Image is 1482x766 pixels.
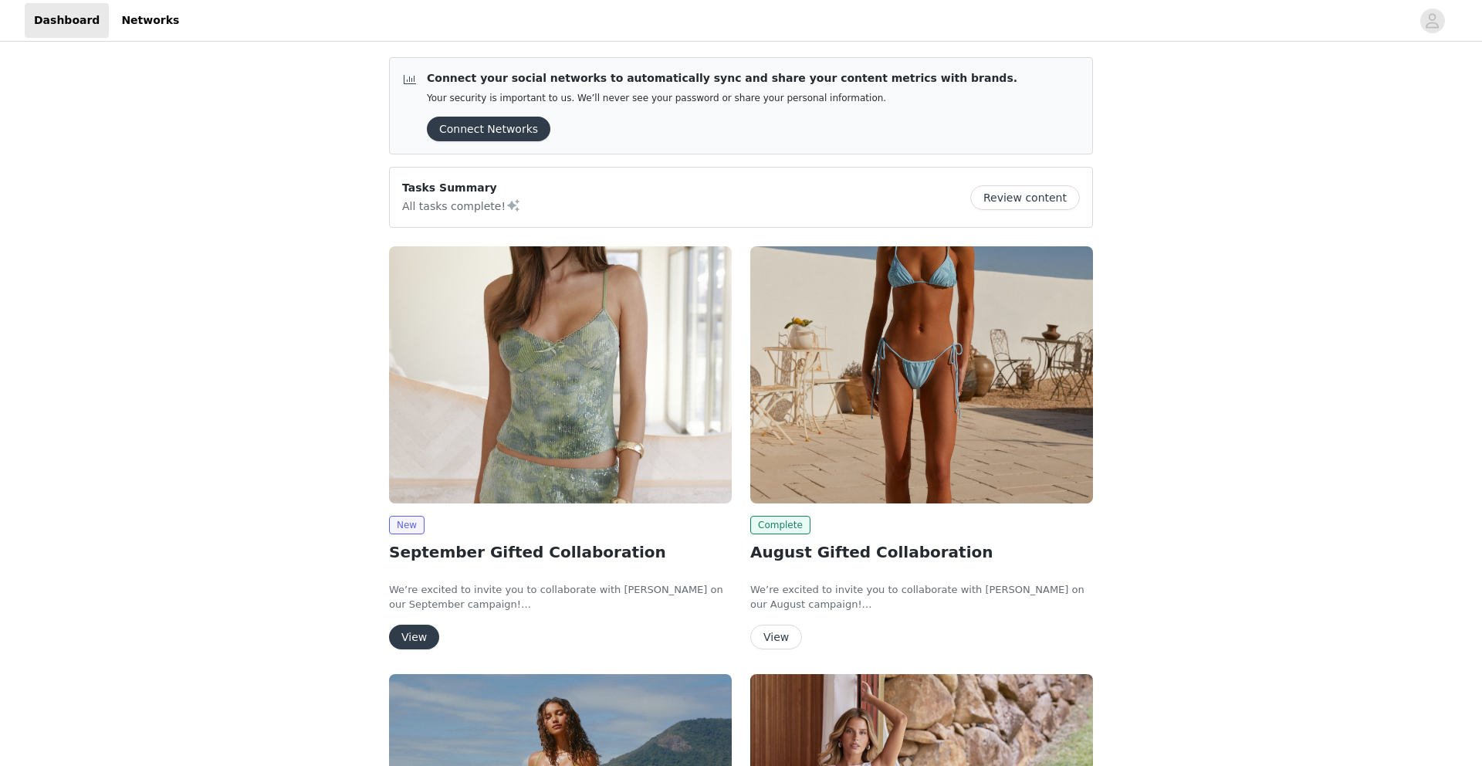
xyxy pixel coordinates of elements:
[427,117,550,141] button: Connect Networks
[402,196,521,215] p: All tasks complete!
[427,70,1017,86] p: Connect your social networks to automatically sync and share your content metrics with brands.
[402,180,521,196] p: Tasks Summary
[389,625,439,649] button: View
[750,582,1093,612] p: We’re excited to invite you to collaborate with [PERSON_NAME] on our August campaign!
[427,93,1017,104] p: Your security is important to us. We’ll never see your password or share your personal information.
[970,185,1080,210] button: Review content
[389,632,439,643] a: View
[389,516,425,534] span: New
[1425,8,1440,33] div: avatar
[389,582,732,612] p: We’re excited to invite you to collaborate with [PERSON_NAME] on our September campaign!
[750,541,1093,564] h2: August Gifted Collaboration
[389,541,732,564] h2: September Gifted Collaboration
[750,632,802,643] a: View
[750,625,802,649] button: View
[112,3,188,38] a: Networks
[750,516,810,534] span: Complete
[750,246,1093,503] img: Peppermayo USA
[25,3,109,38] a: Dashboard
[389,246,732,503] img: Peppermayo USA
